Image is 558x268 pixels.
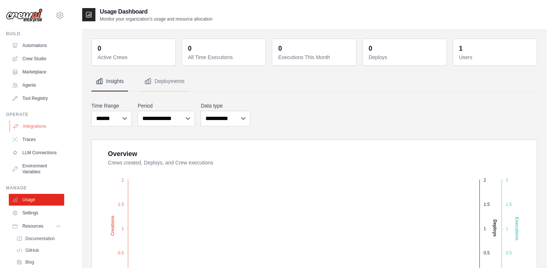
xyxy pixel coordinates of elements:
[121,177,124,182] tspan: 2
[140,72,189,91] button: Deployments
[138,102,195,109] label: Period
[100,7,212,16] h2: Usage Dashboard
[6,185,64,191] div: Manage
[514,217,519,240] text: Executions
[9,66,64,78] a: Marketplace
[459,43,463,54] div: 1
[484,250,490,256] tspan: 0.5
[278,43,282,54] div: 0
[9,207,64,219] a: Settings
[9,134,64,145] a: Traces
[9,40,64,51] a: Automations
[484,177,486,182] tspan: 2
[188,54,261,61] dt: All Time Executions
[9,220,64,232] button: Resources
[9,93,64,104] a: Tool Registry
[98,54,171,61] dt: Active Crews
[25,236,55,242] span: Documentation
[121,226,124,231] tspan: 1
[278,54,351,61] dt: Executions This Month
[369,43,372,54] div: 0
[506,226,508,231] tspan: 1
[108,149,137,159] div: Overview
[10,120,65,132] a: Integrations
[91,102,132,109] label: Time Range
[25,259,34,265] span: Blog
[188,43,192,54] div: 0
[9,147,64,159] a: LLM Connections
[484,202,490,207] tspan: 1.5
[506,202,512,207] tspan: 1.5
[9,53,64,65] a: Crew Studio
[91,72,128,91] button: Insights
[506,250,512,256] tspan: 0.5
[91,72,537,91] nav: Tabs
[6,8,43,22] img: Logo
[201,102,250,109] label: Data type
[118,250,124,256] tspan: 0.5
[13,245,64,256] a: GitHub
[98,43,101,54] div: 0
[492,219,497,236] text: Deploys
[459,54,532,61] dt: Users
[369,54,442,61] dt: Deploys
[22,223,43,229] span: Resources
[110,215,115,236] text: Creations
[13,233,64,244] a: Documentation
[506,177,508,182] tspan: 2
[9,194,64,206] a: Usage
[25,247,39,253] span: GitHub
[6,112,64,117] div: Operate
[100,16,212,22] p: Monitor your organization's usage and resource allocation
[484,226,486,231] tspan: 1
[118,202,124,207] tspan: 1.5
[9,160,64,178] a: Environment Variables
[108,159,528,166] dt: Crews created, Deploys, and Crew executions
[6,31,64,37] div: Build
[9,79,64,91] a: Agents
[13,257,64,267] a: Blog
